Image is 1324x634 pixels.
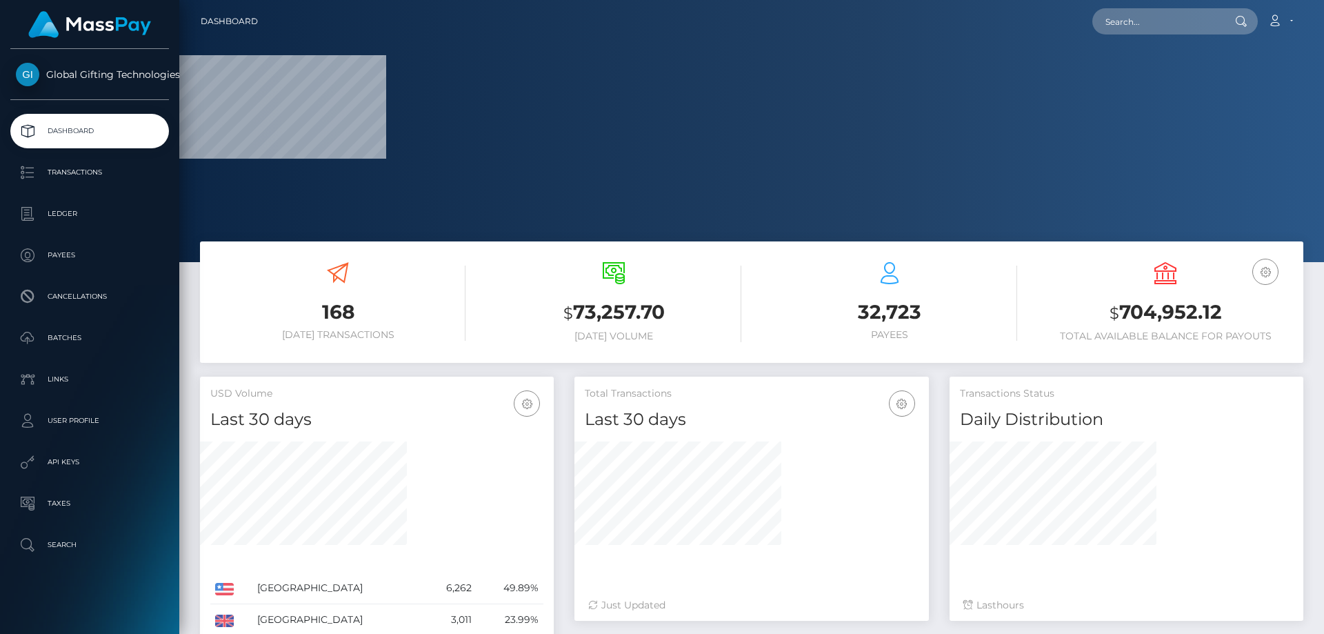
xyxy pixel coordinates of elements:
td: 49.89% [477,573,543,604]
a: Dashboard [201,7,258,36]
p: Links [16,369,163,390]
h5: Total Transactions [585,387,918,401]
h3: 168 [210,299,465,326]
a: Dashboard [10,114,169,148]
h4: Last 30 days [585,408,918,432]
div: Just Updated [588,598,914,613]
p: API Keys [16,452,163,473]
a: User Profile [10,404,169,438]
td: [GEOGRAPHIC_DATA] [252,573,424,604]
a: Cancellations [10,279,169,314]
p: Search [16,535,163,555]
h6: [DATE] Volume [486,330,741,342]
p: Ledger [16,204,163,224]
a: Search [10,528,169,562]
img: US.png [215,583,234,595]
h6: [DATE] Transactions [210,329,465,341]
h4: Daily Distribution [960,408,1293,432]
p: User Profile [16,410,163,431]
input: Search... [1092,8,1222,34]
a: Transactions [10,155,169,190]
img: MassPay Logo [28,11,151,38]
a: Ledger [10,197,169,231]
h6: Total Available Balance for Payouts [1038,330,1293,342]
a: Taxes [10,486,169,521]
h5: Transactions Status [960,387,1293,401]
a: Links [10,362,169,397]
h3: 32,723 [762,299,1017,326]
small: $ [1110,304,1119,323]
h5: USD Volume [210,387,543,401]
a: Payees [10,238,169,273]
h3: 704,952.12 [1038,299,1293,327]
h3: 73,257.70 [486,299,741,327]
span: Global Gifting Technologies Inc [10,68,169,81]
div: Last hours [963,598,1290,613]
img: GB.png [215,615,234,627]
a: Batches [10,321,169,355]
p: Dashboard [16,121,163,141]
img: Global Gifting Technologies Inc [16,63,39,86]
p: Batches [16,328,163,348]
small: $ [563,304,573,323]
h4: Last 30 days [210,408,543,432]
p: Payees [16,245,163,266]
p: Taxes [16,493,163,514]
p: Transactions [16,162,163,183]
a: API Keys [10,445,169,479]
h6: Payees [762,329,1017,341]
p: Cancellations [16,286,163,307]
td: 6,262 [424,573,477,604]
